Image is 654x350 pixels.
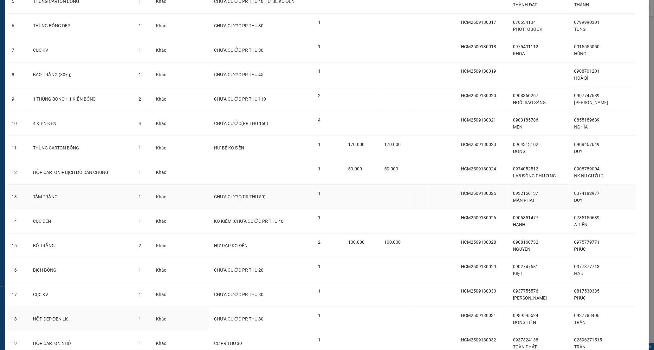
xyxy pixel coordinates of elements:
span: 0908701201 [574,69,599,74]
span: HÙNG [574,51,586,56]
td: 8 [7,63,28,87]
span: 1 [318,288,321,294]
td: 15 [7,234,28,258]
span: HCM2509130021 [461,117,496,122]
td: Khác [151,307,174,331]
td: Khác [151,87,174,111]
td: 18 [7,307,28,331]
td: THÙNG CARTON BÓNG [28,136,134,160]
span: HCM2509130031 [461,313,496,318]
span: CHƯA CƯỚC(PR THU 160) [214,121,268,126]
span: DUY [574,149,582,154]
span: 1 [318,337,321,342]
span: ĐỒNG TIẾN [513,320,536,325]
span: HCM2509130029 [461,264,496,269]
span: 0908360267 [513,93,538,98]
span: 0766341341 [513,20,538,25]
span: HCM2509130023 [461,142,496,147]
td: Khác [151,234,174,258]
span: HCM2509130032 [461,337,496,342]
span: 4 [139,121,141,126]
span: [PERSON_NAME] [513,295,547,300]
span: 0975779771 [574,240,599,245]
span: 0937788406 [574,313,599,318]
span: 0785150689 [574,215,599,220]
span: 1 [139,23,141,28]
span: 0937755576 [513,288,538,294]
span: 4 [318,117,321,122]
span: 1 [139,170,141,175]
span: 2 [318,93,321,98]
td: 14 [7,209,28,234]
span: CHƯA CƯỚC PR THU 30 [214,23,263,28]
span: 1 [318,191,321,196]
span: HCM2509130026 [461,215,496,220]
td: CỤC DEN [28,209,134,234]
td: BÓ TRẮNG [28,234,134,258]
td: 6 [7,14,28,38]
td: 9 [7,87,28,111]
span: HCM2509130017 [461,20,496,25]
td: Khác [151,185,174,209]
td: 12 [7,160,28,185]
span: 0907747689 [574,93,599,98]
span: 1 [318,166,321,171]
span: 1 [318,44,321,49]
span: 0989545524 [513,313,538,318]
span: [PERSON_NAME] [574,100,608,105]
span: HCM2509130018 [461,44,496,49]
span: PHOTTOBOOK [513,27,542,32]
td: 4 KIỆN ĐEN [28,111,134,136]
span: 0915555050 [574,44,599,49]
td: BỊCH BÓNG [28,258,134,282]
span: TRÂN [574,320,586,325]
span: 0975491112 [513,44,538,49]
span: 0799990301 [574,20,599,25]
span: HƯ DẬP KO ĐỀN [214,243,248,248]
span: NK NỤ CƯỜI 2 [574,173,604,178]
td: Khác [151,14,174,38]
td: Khác [151,209,174,234]
td: 16 [7,258,28,282]
span: CHƯA CƯỚC PR THU 30 [214,292,263,297]
span: HCM2509130019 [461,69,496,74]
span: 0817530335 [574,288,599,294]
span: 100.000 [384,240,401,245]
span: NGUYÊN [513,247,530,252]
td: 1 THÙNG BÓNG + 1 KIỆN BÓNG [28,87,134,111]
span: HCM2509130028 [461,240,496,245]
span: 1 [139,267,141,273]
span: 1 [139,48,141,53]
td: Khác [151,63,174,87]
span: 02596271515 [574,337,602,342]
span: 0908467649 [574,142,599,147]
span: 2 [139,243,141,248]
td: Khác [151,38,174,63]
td: TẤM TRẮNG [28,185,134,209]
td: HỘP CARTON + BỊCH ĐỎ DÁN CHUNG [28,160,134,185]
span: 0374182977 [574,191,599,196]
td: HỘP DẸP ĐEN LK [28,307,134,331]
span: MẾN [513,124,522,129]
span: MẪN PHÁT [513,198,535,203]
td: 17 [7,282,28,307]
span: NGHĨA [574,124,588,129]
span: HẠNH [513,222,525,227]
span: 1 [139,341,141,346]
span: 0377877713 [574,264,599,269]
span: 50.000 [384,166,398,171]
span: 1 [139,72,141,77]
td: CỤC KV [28,38,134,63]
td: 13 [7,185,28,209]
span: CHƯA CƯỚC PR THU 45 [214,72,263,77]
span: KHOA [513,51,525,56]
td: BAO TRẮNG (30kg) [28,63,134,87]
span: HOÀ BÌ [574,76,588,81]
span: 1 [318,20,321,25]
span: KO KIỂM..CHƯA CƯỚC PR THU 40 [214,219,283,224]
span: CHƯA CƯỚC PR THU 20 [214,267,263,273]
span: 1 [318,69,321,74]
td: Khác [151,160,174,185]
span: 1 [139,219,141,224]
span: CHƯA CƯỚC PR THU 110 [214,96,266,102]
